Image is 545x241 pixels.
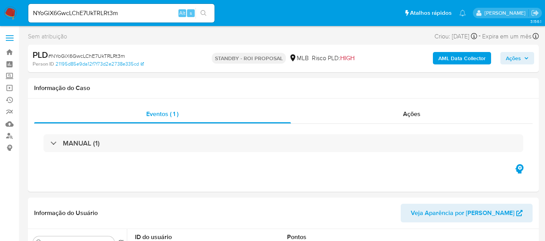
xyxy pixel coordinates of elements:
span: # NYoGiX6GwcLChE7UkTRLRt3m [48,52,125,60]
span: Eventos ( 1 ) [146,109,178,118]
span: Ações [506,52,521,64]
a: 21195d85e9da12f7f73d2e2738e335cd [55,61,144,68]
button: Ações [500,52,534,64]
button: AML Data Collector [433,52,491,64]
span: Veja Aparência por [PERSON_NAME] [411,204,514,222]
h3: MANUAL (1) [63,139,100,147]
span: - [479,31,481,42]
button: search-icon [196,8,211,19]
p: erico.trevizan@mercadopago.com.br [484,9,528,17]
span: Expira em um mês [482,32,531,41]
span: Risco PLD: [312,54,355,62]
a: Sair [531,9,539,17]
span: HIGH [340,54,355,62]
span: s [190,9,192,17]
div: MANUAL (1) [43,134,523,152]
a: Notificações [459,10,466,16]
input: Pesquise usuários ou casos... [28,8,215,18]
span: Atalhos rápidos [410,9,452,17]
b: Person ID [33,61,54,68]
span: Alt [179,9,185,17]
h1: Informação do Caso [34,84,533,92]
h1: Informação do Usuário [34,209,98,217]
div: MLB [289,54,309,62]
button: Veja Aparência por [PERSON_NAME] [401,204,533,222]
b: AML Data Collector [438,52,486,64]
div: Criou: [DATE] [434,31,477,42]
span: Ações [403,109,420,118]
p: STANDBY - ROI PROPOSAL [212,53,286,64]
b: PLD [33,49,48,61]
span: Sem atribuição [28,32,67,41]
